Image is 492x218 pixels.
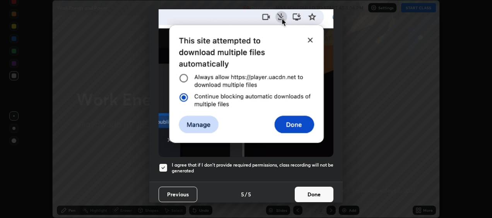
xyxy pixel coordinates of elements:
h4: / [245,190,247,198]
h5: I agree that if I don't provide required permissions, class recording will not be generated [172,162,333,174]
h4: 5 [248,190,251,198]
h4: 5 [241,190,244,198]
button: Done [295,187,333,202]
button: Previous [159,187,197,202]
